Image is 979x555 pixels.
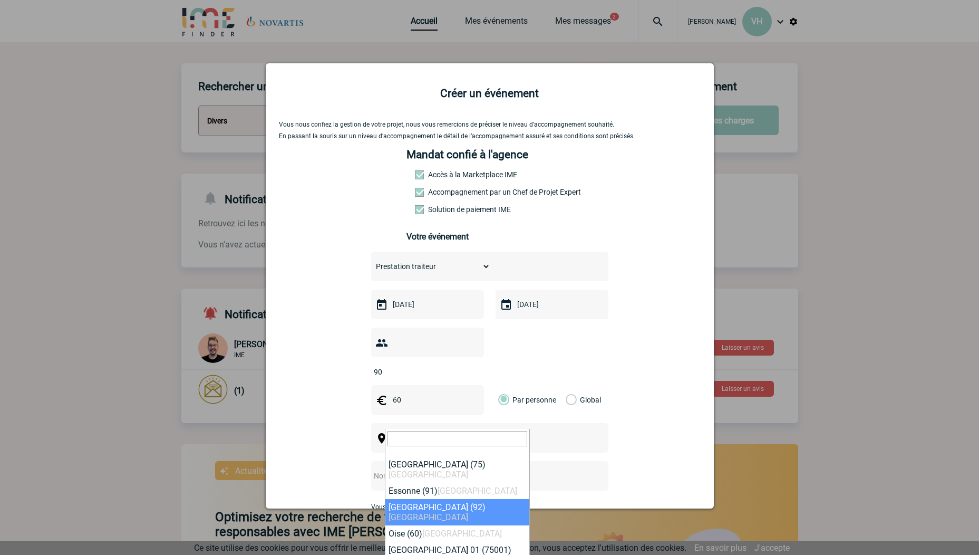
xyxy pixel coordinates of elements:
[415,205,461,214] label: Conformité aux process achat client, Prise en charge de la facturation, Mutualisation de plusieur...
[498,385,510,415] label: Par personne
[385,499,529,525] li: [GEOGRAPHIC_DATA] (92)
[279,132,701,140] p: En passant la souris sur un niveau d’accompagnement le détail de l’accompagnement assuré et ses c...
[279,87,701,100] h2: Créer un événement
[390,298,463,311] input: Date de début
[422,529,502,539] span: [GEOGRAPHIC_DATA]
[415,170,461,179] label: Accès à la Marketplace IME
[389,470,468,480] span: [GEOGRAPHIC_DATA]
[406,232,573,242] h3: Votre événement
[385,525,529,542] li: Oise (60)
[390,393,463,407] input: Budget HT
[406,148,528,161] h4: Mandat confié à l'agence
[515,298,587,311] input: Date de fin
[438,486,517,496] span: [GEOGRAPHIC_DATA]
[279,121,701,128] p: Vous nous confiez la gestion de votre projet, nous vous remercions de préciser le niveau d’accomp...
[385,483,529,499] li: Essonne (91)
[371,365,470,379] input: Nombre de participants
[566,385,573,415] label: Global
[371,469,580,483] input: Nom de l'événement
[385,456,529,483] li: [GEOGRAPHIC_DATA] (75)
[415,188,461,196] label: Prestation payante
[389,512,468,522] span: [GEOGRAPHIC_DATA]
[371,503,608,511] p: Vous pouvez ajouter une pièce jointe à votre demande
